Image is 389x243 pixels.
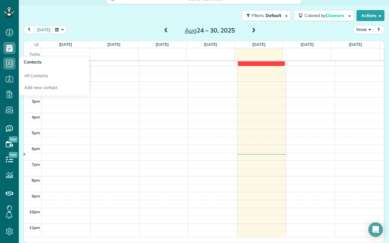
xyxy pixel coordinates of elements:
span: 7pm [32,162,40,167]
span: 9pm [32,193,40,198]
span: Filters: [252,13,264,18]
span: Cleaners [325,13,345,18]
span: 6pm [32,146,40,151]
a: [DATE] [107,42,120,47]
span: Aug [185,26,197,34]
a: [DATE] [156,42,169,47]
span: 3pm [32,99,40,104]
button: Actions [356,10,384,21]
button: next [373,26,384,34]
a: [DATE] [349,42,362,47]
a: [DATE] [59,42,72,47]
span: Default [266,13,282,18]
span: 11pm [29,225,40,230]
button: Colored byCleaners [294,10,354,21]
span: Tasks [29,52,40,56]
span: 4pm [32,115,40,119]
span: 8pm [32,178,40,183]
a: [DATE] [204,42,217,47]
button: [DATE] [34,26,53,34]
a: Add new contact [19,82,89,96]
button: Week [353,26,374,34]
button: prev [23,26,35,34]
span: New [9,152,18,158]
span: New [9,136,18,142]
a: Filters: Default [239,10,291,21]
span: Colored by [305,13,346,18]
div: Open Intercom Messenger [368,222,383,237]
a: [DATE] [301,42,314,47]
span: 5pm [32,130,40,135]
span: Contacts [24,59,42,65]
button: Filters: Default [242,10,291,21]
a: All Contacts [19,68,89,82]
h2: 24 – 30, 2025 [172,27,248,34]
span: 10pm [29,209,40,214]
a: [DATE] [252,42,265,47]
